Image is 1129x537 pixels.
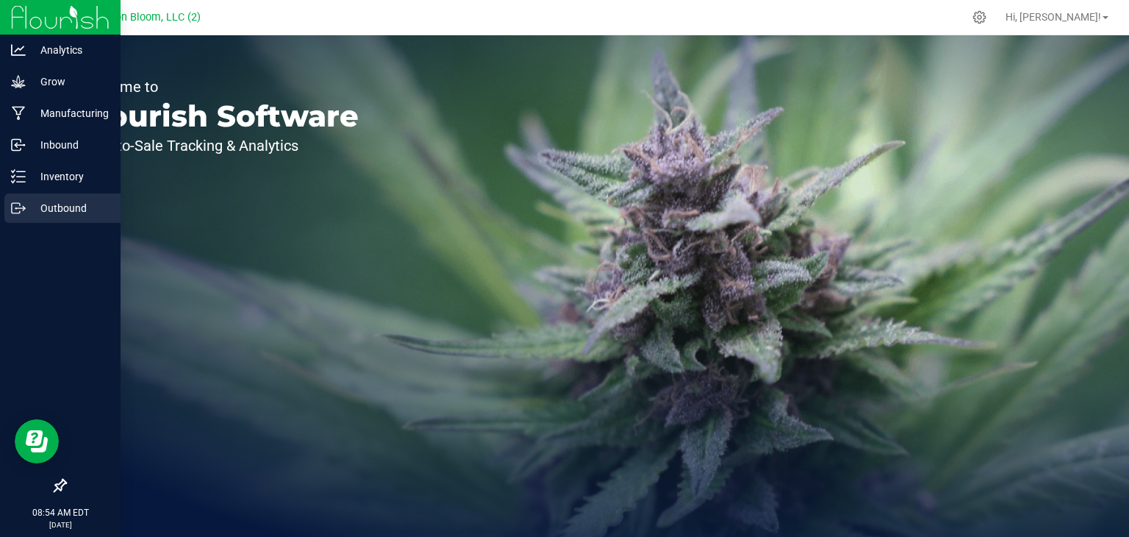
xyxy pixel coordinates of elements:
[7,519,114,530] p: [DATE]
[79,102,359,131] p: Flourish Software
[79,138,359,153] p: Seed-to-Sale Tracking & Analytics
[79,79,359,94] p: Welcome to
[7,506,114,519] p: 08:54 AM EDT
[11,169,26,184] inline-svg: Inventory
[11,106,26,121] inline-svg: Manufacturing
[11,201,26,216] inline-svg: Outbound
[11,43,26,57] inline-svg: Analytics
[11,138,26,152] inline-svg: Inbound
[15,419,59,463] iframe: Resource center
[26,168,114,185] p: Inventory
[970,10,989,24] div: Manage settings
[26,199,114,217] p: Outbound
[1006,11,1101,23] span: Hi, [PERSON_NAME]!
[11,74,26,89] inline-svg: Grow
[26,41,114,59] p: Analytics
[100,11,201,24] span: Akron Bloom, LLC (2)
[26,73,114,90] p: Grow
[26,136,114,154] p: Inbound
[26,104,114,122] p: Manufacturing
